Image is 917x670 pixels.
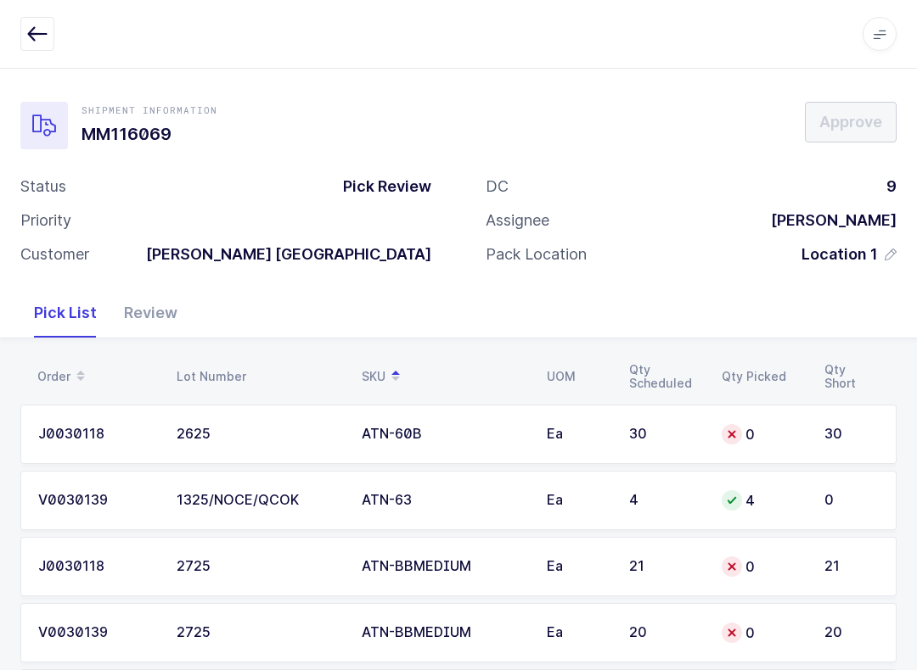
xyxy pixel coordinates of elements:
[486,210,549,231] div: Assignee
[177,559,341,574] div: 2725
[177,427,341,442] div: 2625
[722,490,804,511] div: 4
[722,424,804,444] div: 0
[824,427,879,442] div: 30
[722,556,804,577] div: 0
[110,288,191,338] div: Review
[722,623,804,643] div: 0
[20,244,89,265] div: Customer
[486,244,587,265] div: Pack Location
[362,362,526,391] div: SKU
[629,559,701,574] div: 21
[38,625,156,640] div: V0030139
[757,210,897,231] div: [PERSON_NAME]
[362,559,526,574] div: ATN-BBMEDIUM
[38,493,156,508] div: V0030139
[177,625,341,640] div: 2725
[802,244,897,265] button: Location 1
[177,493,341,508] div: 1325/NOCE/QCOK
[547,427,609,442] div: Ea
[362,625,526,640] div: ATN-BBMEDIUM
[362,493,526,508] div: ATN-63
[82,103,217,117] div: Shipment Information
[547,493,609,508] div: Ea
[20,288,110,338] div: Pick List
[486,176,509,197] div: DC
[38,559,156,574] div: J0030118
[20,210,71,231] div: Priority
[38,427,156,442] div: J0030118
[824,493,879,508] div: 0
[82,120,217,148] h1: MM116069
[629,363,701,390] div: Qty Scheduled
[805,102,897,142] button: Approve
[37,362,156,391] div: Order
[819,111,882,132] span: Approve
[802,244,878,265] span: Location 1
[629,493,701,508] div: 4
[629,625,701,640] div: 20
[547,559,609,574] div: Ea
[824,363,880,390] div: Qty Short
[886,177,897,195] span: 9
[329,176,431,197] div: Pick Review
[629,427,701,442] div: 30
[824,559,879,574] div: 21
[132,244,431,265] div: [PERSON_NAME] [GEOGRAPHIC_DATA]
[177,370,341,383] div: Lot Number
[722,370,804,383] div: Qty Picked
[20,176,66,197] div: Status
[547,625,609,640] div: Ea
[824,625,879,640] div: 20
[547,370,609,383] div: UOM
[362,427,526,442] div: ATN-60B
